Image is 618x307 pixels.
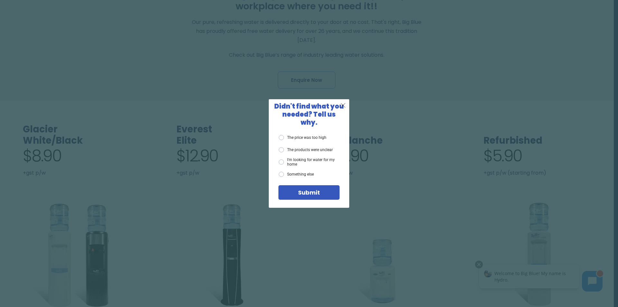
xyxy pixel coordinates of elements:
[279,135,326,140] label: The price was too high
[340,101,346,109] span: X
[279,147,333,152] label: The products were unclear
[12,10,20,18] img: Avatar
[279,172,314,177] label: Something else
[279,158,340,167] label: I'm looking for water for my home
[298,188,320,197] span: Submit
[274,102,344,127] span: Didn't find what you needed? Tell us why.
[22,11,94,24] span: Welcome to Big Blue! My name is Hydro.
